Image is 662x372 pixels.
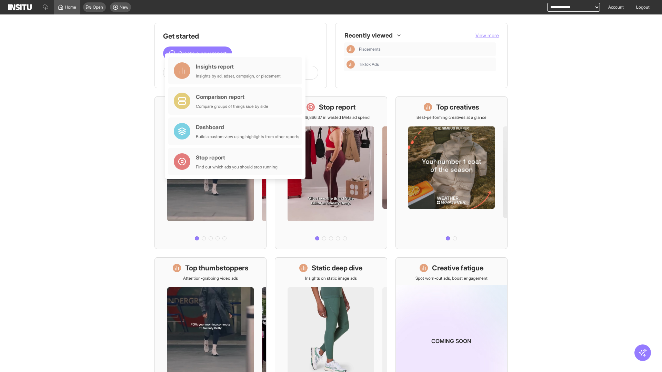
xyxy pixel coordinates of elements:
div: Find out which ads you should stop running [196,164,278,170]
span: Placements [359,46,493,52]
span: New [120,4,128,10]
div: Dashboard [196,123,299,131]
div: Insights [347,60,355,69]
div: Stop report [196,153,278,162]
h1: Static deep dive [312,263,362,273]
span: Placements [359,46,381,52]
a: Stop reportSave £19,866.37 in wasted Meta ad spend [275,96,387,249]
div: Comparison report [196,93,268,101]
h1: Stop report [319,102,355,112]
div: Insights by ad, adset, campaign, or placement [196,73,281,79]
div: Compare groups of things side by side [196,104,268,109]
span: View more [475,32,499,38]
a: Top creativesBest-performing creatives at a glance [395,96,508,249]
button: View more [475,32,499,39]
div: Insights [347,45,355,53]
div: Build a custom view using highlights from other reports [196,134,299,139]
span: Create a new report [178,49,227,58]
span: TikTok Ads [359,62,379,67]
p: Insights on static image ads [305,276,357,281]
span: TikTok Ads [359,62,493,67]
img: Logo [8,4,32,10]
span: Open [93,4,103,10]
h1: Get started [163,31,318,41]
p: Save £19,866.37 in wasted Meta ad spend [292,115,370,120]
h1: Top thumbstoppers [185,263,249,273]
h1: Top creatives [436,102,479,112]
span: Home [65,4,76,10]
button: Create a new report [163,46,232,60]
p: Attention-grabbing video ads [183,276,238,281]
p: Best-performing creatives at a glance [417,115,487,120]
a: What's live nowSee all active ads instantly [154,96,267,249]
div: Insights report [196,62,281,71]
